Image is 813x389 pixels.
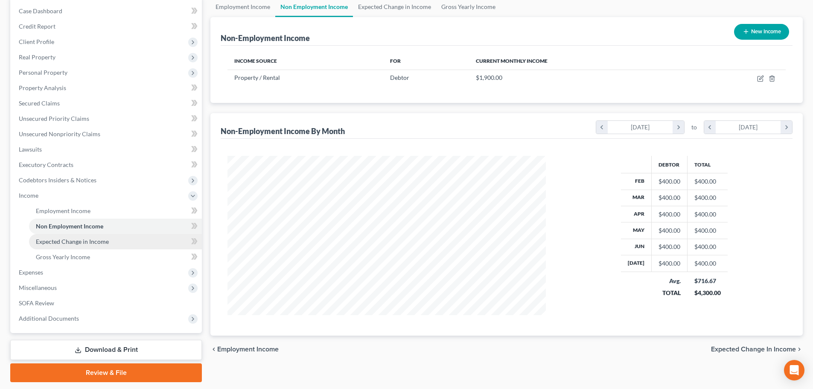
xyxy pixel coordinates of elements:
[12,3,202,19] a: Case Dashboard
[19,69,67,76] span: Personal Property
[691,123,697,132] span: to
[19,146,42,153] span: Lawsuits
[36,253,90,260] span: Gross Yearly Income
[596,121,608,134] i: chevron_left
[390,58,401,64] span: For
[716,121,781,134] div: [DATE]
[29,219,202,234] a: Non Employment Income
[659,177,680,186] div: $400.00
[12,80,202,96] a: Property Analysis
[659,210,680,219] div: $400.00
[12,157,202,173] a: Executory Contracts
[12,111,202,126] a: Unsecured Priority Claims
[19,38,54,45] span: Client Profile
[10,340,202,360] a: Download & Print
[19,192,38,199] span: Income
[12,295,202,311] a: SOFA Review
[36,238,109,245] span: Expected Change in Income
[621,173,652,190] th: Feb
[688,190,728,206] td: $400.00
[659,289,681,297] div: TOTAL
[476,58,548,64] span: Current Monthly Income
[234,58,277,64] span: Income Source
[704,121,716,134] i: chevron_left
[390,74,409,81] span: Debtor
[217,346,279,353] span: Employment Income
[12,142,202,157] a: Lawsuits
[19,284,57,291] span: Miscellaneous
[688,156,728,173] th: Total
[29,249,202,265] a: Gross Yearly Income
[12,19,202,34] a: Credit Report
[19,53,55,61] span: Real Property
[688,173,728,190] td: $400.00
[12,96,202,111] a: Secured Claims
[19,315,79,322] span: Additional Documents
[36,207,90,214] span: Employment Income
[10,363,202,382] a: Review & File
[659,193,680,202] div: $400.00
[688,255,728,272] td: $400.00
[688,222,728,239] td: $400.00
[19,84,66,91] span: Property Analysis
[621,206,652,222] th: Apr
[221,33,310,43] div: Non-Employment Income
[711,346,796,353] span: Expected Change in Income
[694,289,721,297] div: $4,300.00
[781,121,792,134] i: chevron_right
[29,234,202,249] a: Expected Change in Income
[673,121,684,134] i: chevron_right
[19,269,43,276] span: Expenses
[659,277,681,285] div: Avg.
[210,346,217,353] i: chevron_left
[19,176,96,184] span: Codebtors Insiders & Notices
[688,206,728,222] td: $400.00
[784,360,804,380] div: Open Intercom Messenger
[234,74,280,81] span: Property / Rental
[29,203,202,219] a: Employment Income
[19,99,60,107] span: Secured Claims
[608,121,673,134] div: [DATE]
[19,161,73,168] span: Executory Contracts
[19,299,54,307] span: SOFA Review
[36,222,103,230] span: Non Employment Income
[621,190,652,206] th: Mar
[19,7,62,15] span: Case Dashboard
[19,130,100,137] span: Unsecured Nonpriority Claims
[210,346,279,353] button: chevron_left Employment Income
[659,226,680,235] div: $400.00
[659,259,680,268] div: $400.00
[659,243,680,251] div: $400.00
[12,126,202,142] a: Unsecured Nonpriority Claims
[694,277,721,285] div: $716.67
[621,255,652,272] th: [DATE]
[221,126,345,136] div: Non-Employment Income By Month
[734,24,789,40] button: New Income
[621,222,652,239] th: May
[476,74,502,81] span: $1,900.00
[796,346,803,353] i: chevron_right
[652,156,688,173] th: Debtor
[711,346,803,353] button: Expected Change in Income chevron_right
[19,115,89,122] span: Unsecured Priority Claims
[19,23,55,30] span: Credit Report
[688,239,728,255] td: $400.00
[621,239,652,255] th: Jun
